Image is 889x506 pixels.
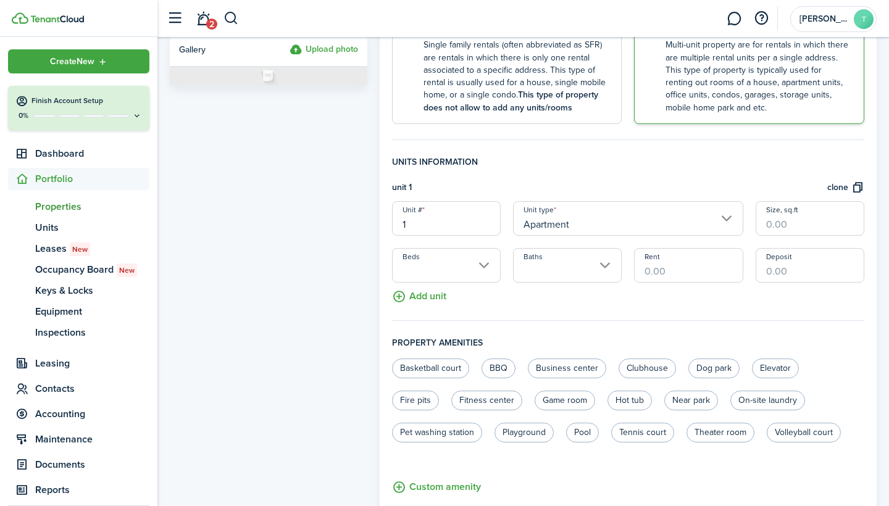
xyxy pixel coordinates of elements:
span: Keys & Locks [35,283,149,298]
h4: unit 1 [392,181,412,195]
input: 0.00 [634,248,743,283]
a: LeasesNew [8,238,149,259]
span: Properties [35,199,149,214]
label: Near park [664,391,718,410]
label: Basketball court [392,359,469,378]
h4: Finish Account Setup [31,96,142,106]
label: Elevator [752,359,799,378]
input: 0.00 [756,248,864,283]
span: New [119,265,135,276]
span: Documents [35,457,149,472]
label: BBQ [482,359,515,378]
a: Reports [8,479,149,501]
control-radio-card-description: Single family rentals (often abbreviated as SFR) are rentals in which there is only one rental as... [424,39,609,114]
h4: Units information [392,156,864,181]
a: Messaging [722,3,746,35]
label: Fitness center [451,391,522,410]
a: Occupancy BoardNew [8,259,149,280]
a: Keys & Locks [8,280,149,301]
span: Occupancy Board [35,262,149,277]
b: This type of property does not allow to add any units/rooms [424,88,598,114]
p: 0% [15,110,31,121]
input: Unit name [392,201,501,236]
button: Finish Account Setup0% [8,86,149,130]
span: Leasing [35,356,149,371]
label: Tennis court [611,423,674,442]
label: Hot tub [607,391,652,410]
label: Business center [528,359,606,378]
label: Pet washing station [392,423,482,442]
label: Playground [495,423,554,442]
label: Game room [535,391,595,410]
span: tarantino [799,15,849,23]
a: Notifications [191,3,215,35]
button: clone [827,181,864,195]
span: Inspections [35,325,149,340]
span: Leases [35,241,149,256]
avatar-text: T [854,9,874,29]
input: 0.00 [756,201,864,236]
span: Create New [50,57,94,66]
a: Inspections [8,322,149,343]
a: Properties [8,196,149,217]
span: Accounting [35,407,149,421]
span: Equipment [35,304,149,319]
span: New [72,244,88,255]
label: Clubhouse [619,359,676,378]
label: Dog park [688,359,740,378]
button: Search [223,8,239,29]
img: TenantCloud [30,15,84,23]
span: Units [35,220,149,235]
label: Theater room [687,423,754,442]
button: Add unit [392,283,446,304]
span: Contacts [35,381,149,396]
img: Photo placeholder [170,67,367,85]
a: Equipment [8,301,149,322]
button: Open menu [8,49,149,73]
a: Units [8,217,149,238]
span: Reports [35,483,149,497]
button: Open resource center [751,8,772,29]
button: Open sidebar [163,7,186,30]
button: Custom amenity [392,479,481,495]
img: TenantCloud [12,12,28,24]
span: Portfolio [35,172,149,186]
span: Maintenance [35,432,149,447]
span: Gallery [179,43,206,56]
span: Dashboard [35,146,149,161]
label: Fire pits [392,391,439,410]
label: On-site laundry [730,391,805,410]
label: Pool [566,423,599,442]
h4: Property amenities [392,336,864,359]
span: 2 [206,19,217,30]
control-radio-card-description: Multi-unit property are for rentals in which there are multiple rental units per a single address... [666,39,851,114]
label: Volleyball court [767,423,841,442]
